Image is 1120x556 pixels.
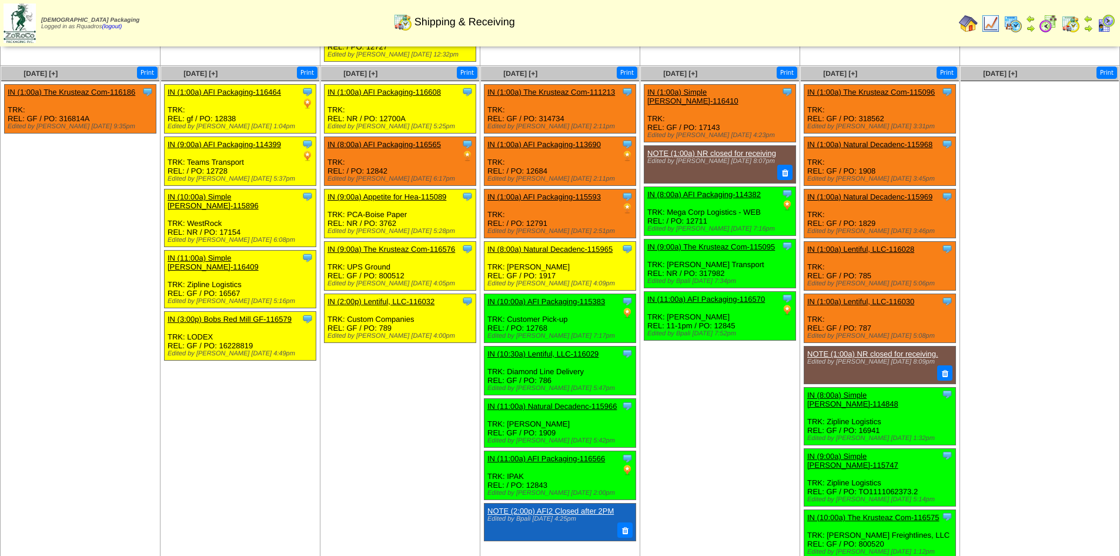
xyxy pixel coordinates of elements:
a: (logout) [102,24,122,30]
a: IN (10:30a) Lentiful, LLC-116029 [487,349,599,358]
img: Tooltip [302,191,313,202]
a: IN (1:00a) AFI Packaging-115593 [487,192,601,201]
a: [DATE] [+] [983,69,1017,78]
div: TRK: PCA-Boise Paper REL: NR / PO: 3762 [325,189,476,238]
div: Edited by Bpali [DATE] 7:52pm [647,330,795,337]
div: TRK: IPAK REL: / PO: 12843 [484,451,636,500]
a: IN (1:00a) The Krusteaz Com-116186 [8,88,135,96]
img: zoroco-logo-small.webp [4,4,36,43]
div: Edited by [PERSON_NAME] [DATE] 5:08pm [807,332,955,339]
img: Tooltip [941,295,953,307]
div: Edited by [PERSON_NAME] [DATE] 2:51pm [487,228,636,235]
div: Edited by [PERSON_NAME] [DATE] 8:09pm [807,358,950,365]
img: calendarinout.gif [1061,14,1080,33]
a: IN (10:00a) The Krusteaz Com-116575 [807,513,940,522]
div: TRK: REL: GF / PO: 314734 [484,85,636,134]
a: IN (1:00a) AFI Packaging-113690 [487,140,601,149]
a: IN (1:00a) Lentiful, LLC-116028 [807,245,914,254]
img: Tooltip [621,86,633,98]
span: [DATE] [+] [663,69,697,78]
a: IN (2:00p) Lentiful, LLC-116032 [327,297,434,306]
img: Tooltip [302,138,313,150]
div: TRK: Mega Corp Logistics - WEB REL: / PO: 12711 [644,187,796,235]
div: Edited by [PERSON_NAME] [DATE] 12:32pm [327,51,476,58]
img: Tooltip [621,295,633,307]
div: Edited by Bpali [DATE] 4:25pm [487,515,630,522]
a: IN (1:00a) Natural Decadenc-115968 [807,140,932,149]
div: Edited by [PERSON_NAME] [DATE] 7:17pm [487,332,636,339]
img: PO [621,464,633,476]
img: PO [781,304,793,316]
img: Tooltip [621,138,633,150]
img: calendarblend.gif [1039,14,1058,33]
img: Tooltip [941,388,953,400]
a: IN (3:00p) Bobs Red Mill GF-116579 [168,315,292,324]
img: PO [781,199,793,211]
div: Edited by [PERSON_NAME] [DATE] 5:28pm [327,228,476,235]
img: Tooltip [462,243,473,255]
span: [DEMOGRAPHIC_DATA] Packaging [41,17,139,24]
div: Edited by [PERSON_NAME] [DATE] 9:35pm [8,123,156,130]
img: calendarinout.gif [393,12,412,31]
a: NOTE (1:00a) NR closed for receiving [647,149,776,158]
div: TRK: REL: / PO: 12842 [325,137,476,186]
img: Tooltip [941,243,953,255]
div: Edited by [PERSON_NAME] [DATE] 3:46pm [807,228,955,235]
img: Tooltip [462,295,473,307]
div: TRK: Customer Pick-up REL: / PO: 12768 [484,294,636,343]
button: Print [137,66,158,79]
img: Tooltip [941,138,953,150]
img: Tooltip [302,86,313,98]
img: line_graph.gif [981,14,1000,33]
div: TRK: REL: GF / PO: 316814A [5,85,156,134]
div: Edited by [PERSON_NAME] [DATE] 5:47pm [487,385,636,392]
a: [DATE] [+] [823,69,857,78]
a: IN (11:00a) AFI Packaging-116570 [647,295,765,304]
a: IN (8:00a) AFI Packaging-116565 [327,140,441,149]
img: Tooltip [621,452,633,464]
div: TRK: REL: GF / PO: 1908 [804,137,956,186]
div: Edited by [PERSON_NAME] [DATE] 5:16pm [168,298,316,305]
img: PO [621,202,633,214]
a: IN (9:00a) AFI Packaging-114399 [168,140,281,149]
a: [DATE] [+] [183,69,218,78]
button: Delete Note [777,165,793,180]
div: TRK: Zipline Logistics REL: GF / PO: TO1111062373.2 [804,448,956,506]
img: home.gif [959,14,978,33]
div: TRK: REL: / PO: 12791 [484,189,636,238]
img: calendarprod.gif [1004,14,1022,33]
img: Tooltip [941,450,953,461]
img: arrowleft.gif [1026,14,1035,24]
img: Tooltip [941,511,953,522]
a: IN (9:00a) Appetite for Hea-115089 [327,192,446,201]
img: PO [302,98,313,109]
a: IN (10:00a) AFI Packaging-115383 [487,297,605,306]
a: IN (1:00a) AFI Packaging-116464 [168,88,281,96]
a: IN (1:00a) AFI Packaging-116608 [327,88,441,96]
div: Edited by [PERSON_NAME] [DATE] 5:37pm [168,175,316,182]
img: Tooltip [462,191,473,202]
img: calendarcustomer.gif [1096,14,1115,33]
button: Print [457,66,477,79]
span: Shipping & Receiving [414,16,515,28]
a: IN (11:00a) Natural Decadenc-115966 [487,402,617,411]
button: Print [297,66,317,79]
button: Print [617,66,637,79]
button: Print [1096,66,1117,79]
div: Edited by [PERSON_NAME] [DATE] 6:08pm [168,237,316,244]
img: Tooltip [781,292,793,304]
a: [DATE] [+] [503,69,537,78]
div: TRK: Custom Companies REL: GF / PO: 789 [325,294,476,343]
img: Tooltip [621,191,633,202]
div: Edited by [PERSON_NAME] [DATE] 4:23pm [647,132,795,139]
img: arrowright.gif [1026,24,1035,33]
div: Edited by [PERSON_NAME] [DATE] 4:00pm [327,332,476,339]
div: Edited by Bpali [DATE] 7:34pm [647,278,795,285]
img: Tooltip [621,243,633,255]
a: NOTE (1:00a) NR closed for receiving. [807,349,938,358]
div: Edited by [PERSON_NAME] [DATE] 4:49pm [168,350,316,357]
div: Edited by [PERSON_NAME] [DATE] 1:32pm [807,435,955,442]
div: TRK: REL: gf / PO: 12838 [165,85,316,134]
